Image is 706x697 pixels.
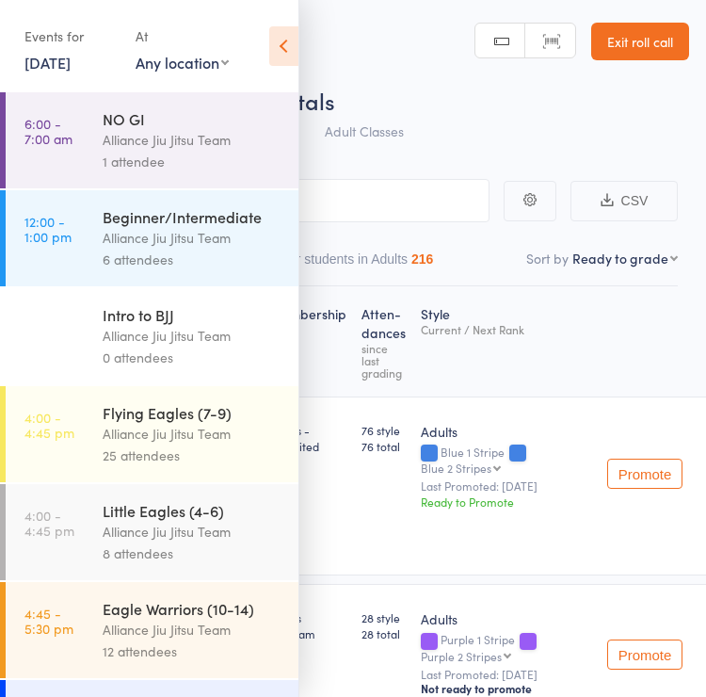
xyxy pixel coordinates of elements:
div: Adults - Unlimited [269,422,346,454]
time: 12:00 - 12:45 pm [24,312,78,342]
div: Little Eagles (4-6) [103,500,282,521]
small: Last Promoted: [DATE] [421,479,592,493]
div: Membership [262,295,354,388]
a: 4:00 -4:45 pmFlying Eagles (7-9)Alliance Jiu Jitsu Team25 attendees [6,386,298,482]
div: Intro to BJJ [103,304,282,325]
div: Flying Eagles (7-9) [103,402,282,423]
label: Sort by [526,249,569,267]
div: 12 attendees [103,640,282,662]
a: 12:00 -12:45 pmIntro to BJJAlliance Jiu Jitsu Team0 attendees [6,288,298,384]
div: Style [413,295,600,388]
a: 4:45 -5:30 pmEagle Warriors (10-14)Alliance Jiu Jitsu Team12 attendees [6,582,298,678]
div: Atten­dances [354,295,413,388]
div: since last grading [361,342,406,379]
div: Events for [24,21,117,52]
div: Alliance Jiu Jitsu Team [103,325,282,347]
a: 6:00 -7:00 amNO GIAlliance Jiu Jitsu Team1 attendee [6,92,298,188]
div: Adults [421,609,592,628]
a: 12:00 -1:00 pmBeginner/IntermediateAlliance Jiu Jitsu Team6 attendees [6,190,298,286]
div: Blue 1 Stripe [421,446,592,474]
div: Adults [421,422,592,441]
div: Alliance Jiu Jitsu Team [103,521,282,543]
time: 4:45 - 5:30 pm [24,606,73,636]
time: 4:00 - 4:45 pm [24,508,74,538]
div: 6 attendees [103,249,282,270]
a: 4:00 -4:45 pmLittle Eagles (4-6)Alliance Jiu Jitsu Team8 attendees [6,484,298,580]
a: Exit roll call [591,23,689,60]
span: 28 style [361,609,406,625]
div: Blue 2 Stripes [421,462,491,474]
div: NO GI [103,108,282,129]
div: Alliance Jiu Jitsu Team [103,423,282,445]
a: [DATE] [24,52,71,73]
span: 76 total [361,438,406,454]
button: CSV [570,181,678,221]
div: Any location [136,52,229,73]
div: 0 attendees [103,347,282,368]
div: At [136,21,229,52]
div: Purple 1 Stripe [421,633,592,661]
time: 6:00 - 7:00 am [24,116,72,146]
div: Alliance Jiu Jitsu Team [103,619,282,640]
div: Not ready to promote [421,681,592,696]
div: Adults Program [269,609,346,641]
span: 76 style [361,422,406,438]
div: 1 attendee [103,151,282,172]
button: Other students in Adults216 [267,242,433,285]
span: 28 total [361,625,406,641]
div: Purple 2 Stripes [421,650,502,662]
div: Current / Next Rank [421,323,592,335]
div: Alliance Jiu Jitsu Team [103,227,282,249]
div: 8 attendees [103,543,282,564]
time: 4:00 - 4:45 pm [24,410,74,440]
div: Ready to grade [572,249,668,267]
div: 216 [411,251,433,267]
div: Ready to Promote [421,494,592,510]
div: Beginner/Intermediate [103,206,282,227]
button: Promote [607,459,682,489]
small: Last Promoted: [DATE] [421,668,592,681]
span: Adult Classes [325,122,404,140]
div: 25 attendees [103,445,282,466]
button: Promote [607,640,682,670]
time: 12:00 - 1:00 pm [24,214,72,244]
div: Alliance Jiu Jitsu Team [103,129,282,151]
div: Eagle Warriors (10-14) [103,598,282,619]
